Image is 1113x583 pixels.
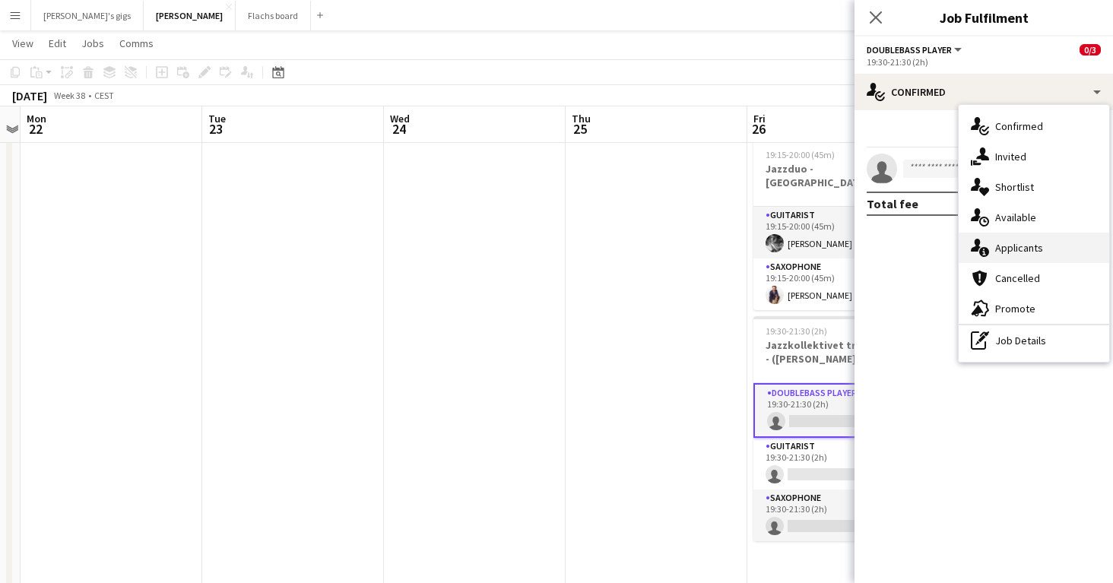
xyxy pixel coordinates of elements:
span: Promote [995,302,1035,315]
app-card-role: Guitarist1A0/119:30-21:30 (2h) [753,438,924,490]
app-card-role: Saxophone3A0/119:30-21:30 (2h) [753,490,924,541]
span: Fri [753,112,766,125]
span: 24 [388,120,410,138]
span: Edit [49,36,66,50]
span: 26 [751,120,766,138]
span: Available [995,211,1036,224]
button: Doublebass Player [867,44,964,55]
div: Job Details [959,325,1109,356]
span: Applicants [995,241,1043,255]
a: View [6,33,40,53]
button: Flachs board [236,1,311,30]
h3: Job Fulfilment [855,8,1113,27]
a: Jobs [75,33,110,53]
button: [PERSON_NAME] [144,1,236,30]
span: Confirmed [995,119,1043,133]
span: Jobs [81,36,104,50]
button: [PERSON_NAME]'s gigs [31,1,144,30]
span: Mon [27,112,46,125]
span: Thu [572,112,591,125]
span: 22 [24,120,46,138]
div: CEST [94,90,114,101]
span: Cancelled [995,271,1040,285]
span: 0/3 [1080,44,1101,55]
app-job-card: 19:15-20:00 (45m)2/2Jazzduo - [GEOGRAPHIC_DATA]2 RolesGuitarist1/119:15-20:00 (45m)[PERSON_NAME]S... [753,140,924,310]
app-job-card: 19:30-21:30 (2h)0/3Jazzkollektivet trio til 50 års - ([PERSON_NAME] sidste bekræftelse)3 RolesDou... [753,316,924,541]
span: 19:15-20:00 (45m) [766,149,835,160]
div: [DATE] [12,88,47,103]
span: Tue [208,112,226,125]
span: Invited [995,150,1026,163]
span: Doublebass Player [867,44,952,55]
span: Week 38 [50,90,88,101]
h3: Jazzkollektivet trio til 50 års - ([PERSON_NAME] sidste bekræftelse) [753,338,924,366]
div: 19:30-21:30 (2h) [867,56,1101,68]
span: 25 [569,120,591,138]
span: Shortlist [995,180,1034,194]
span: 23 [206,120,226,138]
a: Edit [43,33,72,53]
a: Comms [113,33,160,53]
span: Wed [390,112,410,125]
span: 19:30-21:30 (2h) [766,325,827,337]
span: Comms [119,36,154,50]
app-card-role: Doublebass Player2A0/119:30-21:30 (2h) [753,383,924,438]
h3: Jazzduo - [GEOGRAPHIC_DATA] [753,162,924,189]
app-card-role: Guitarist1/119:15-20:00 (45m)[PERSON_NAME] [753,207,924,258]
div: Total fee [867,196,918,211]
span: View [12,36,33,50]
div: Confirmed [855,74,1113,110]
app-card-role: Saxophone1/119:15-20:00 (45m)[PERSON_NAME] [753,258,924,310]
